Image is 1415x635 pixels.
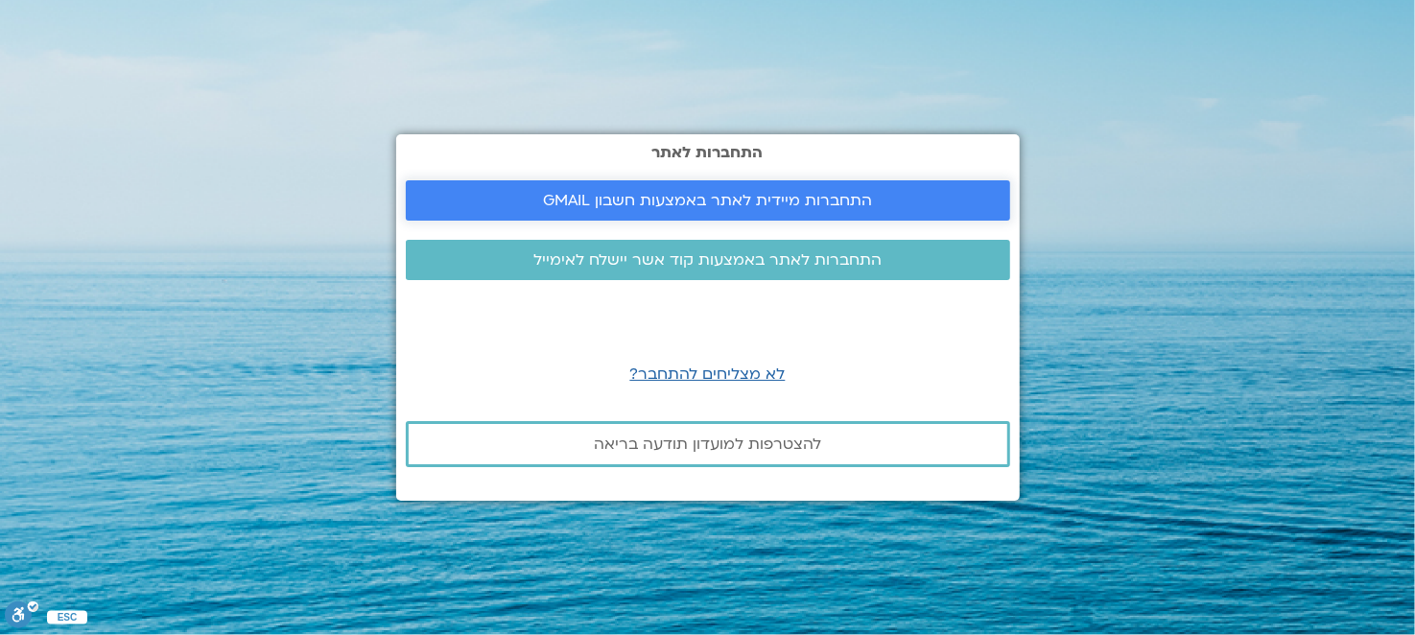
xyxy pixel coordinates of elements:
h2: התחברות לאתר [406,144,1010,161]
a: התחברות לאתר באמצעות קוד אשר יישלח לאימייל [406,240,1010,280]
span: להצטרפות למועדון תודעה בריאה [594,435,821,453]
a: התחברות מיידית לאתר באמצעות חשבון GMAIL [406,180,1010,221]
span: התחברות לאתר באמצעות קוד אשר יישלח לאימייל [533,251,882,269]
a: להצטרפות למועדון תודעה בריאה [406,421,1010,467]
a: לא מצליחים להתחבר? [630,364,786,385]
span: התחברות מיידית לאתר באמצעות חשבון GMAIL [543,192,872,209]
